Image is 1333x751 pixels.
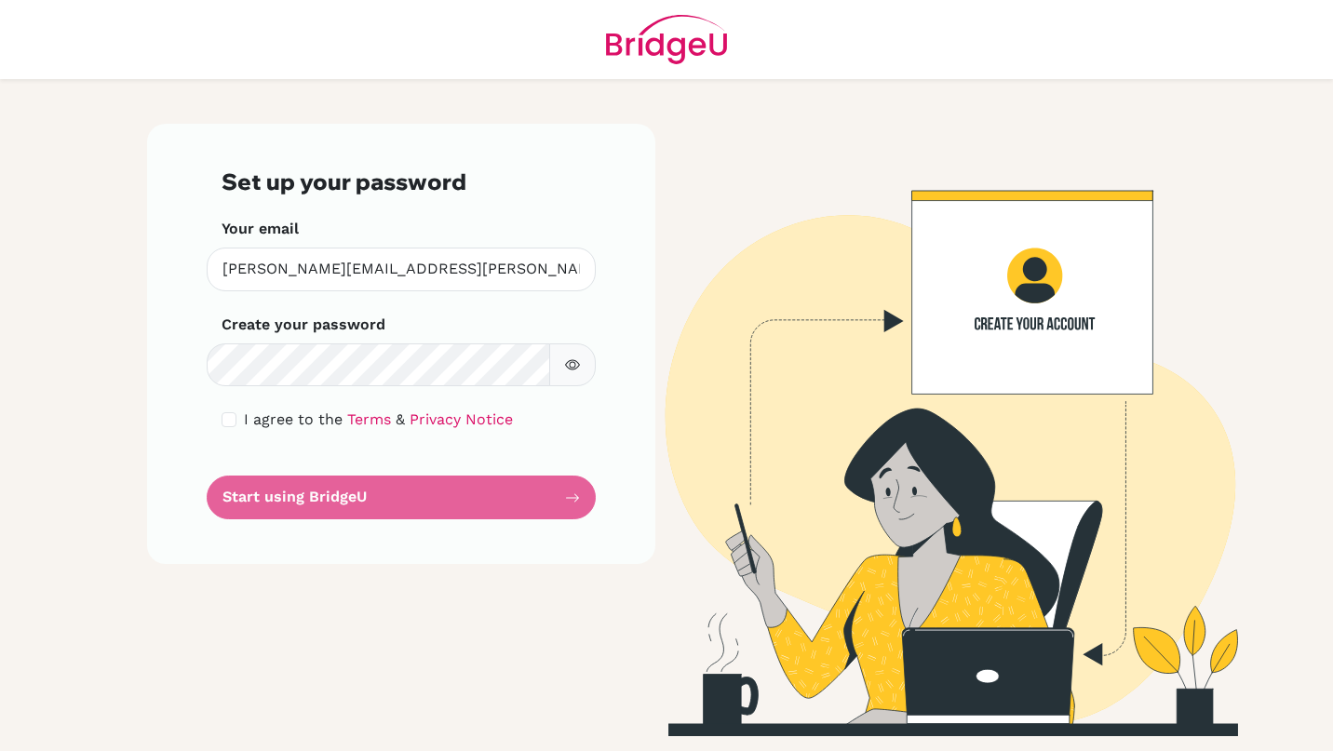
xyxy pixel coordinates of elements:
[207,248,596,291] input: Insert your email*
[347,410,391,428] a: Terms
[222,314,385,336] label: Create your password
[244,410,343,428] span: I agree to the
[410,410,513,428] a: Privacy Notice
[396,410,405,428] span: &
[222,168,581,195] h3: Set up your password
[222,218,299,240] label: Your email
